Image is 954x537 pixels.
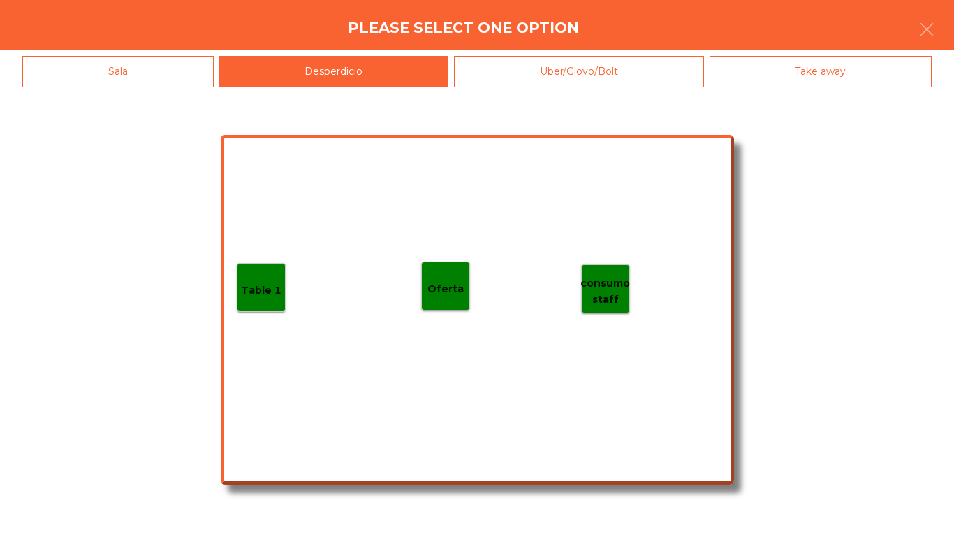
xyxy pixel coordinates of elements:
p: Oferta [427,281,464,297]
p: consumo staff [580,275,630,307]
div: Uber/Glovo/Bolt [454,56,704,87]
div: Take away [710,56,932,87]
div: Desperdicio [219,56,449,87]
h4: Please select one option [348,17,579,38]
p: Table 1 [241,282,281,299]
div: Sala [22,56,214,87]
